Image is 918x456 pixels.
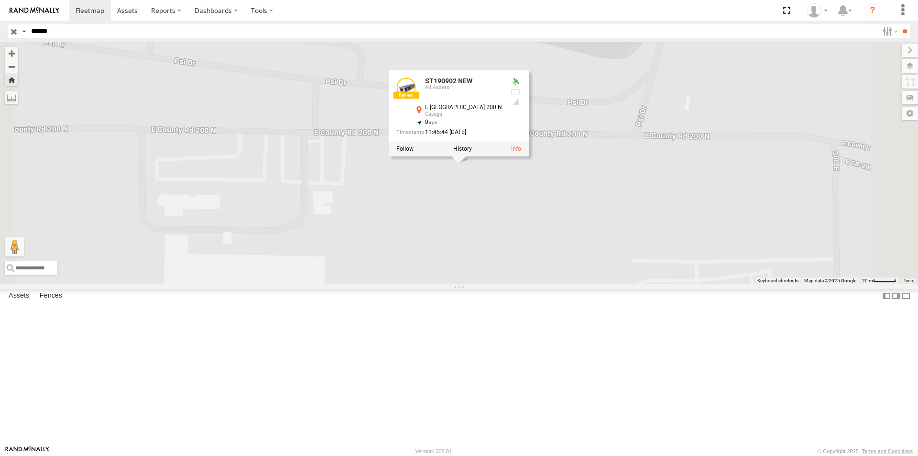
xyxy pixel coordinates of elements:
[862,278,873,283] span: 20 m
[879,24,899,38] label: Search Filter Options
[396,130,502,136] div: Date/time of location update
[510,88,521,96] div: No battery health information received from this device.
[5,47,18,60] button: Zoom in
[862,448,913,454] a: Terms and Conditions
[904,278,914,282] a: Terms (opens in new tab)
[5,446,49,456] a: Visit our Website
[425,119,437,126] span: 0
[453,145,472,152] label: View Asset History
[901,289,911,303] label: Hide Summary Table
[425,85,502,91] div: All Assets
[396,145,414,152] label: Realtime tracking of Asset
[859,278,899,284] button: Map Scale: 20 m per 44 pixels
[4,289,34,303] label: Assets
[902,107,918,120] label: Map Settings
[757,278,798,284] button: Keyboard shortcuts
[5,60,18,73] button: Zoom out
[20,24,28,38] label: Search Query
[865,3,880,18] i: ?
[818,448,913,454] div: © Copyright 2025 -
[425,104,502,111] div: E [GEOGRAPHIC_DATA] 200 N
[510,99,521,106] div: Last Event GSM Signal Strength
[5,237,24,256] button: Drag Pegman onto the map to open Street View
[10,7,59,14] img: rand-logo.svg
[882,289,891,303] label: Dock Summary Table to the Left
[5,73,18,86] button: Zoom Home
[510,78,521,85] div: Valid GPS Fix
[35,289,67,303] label: Fences
[891,289,901,303] label: Dock Summary Table to the Right
[5,91,18,104] label: Measure
[803,3,831,18] div: Sharon Wilcher
[804,278,856,283] span: Map data ©2025 Google
[415,448,452,454] div: Version: 308.01
[425,112,502,118] div: Cayuga
[425,77,472,85] a: ST190902 NEW
[396,78,415,97] a: View Asset Details
[511,145,521,152] a: View Asset Details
